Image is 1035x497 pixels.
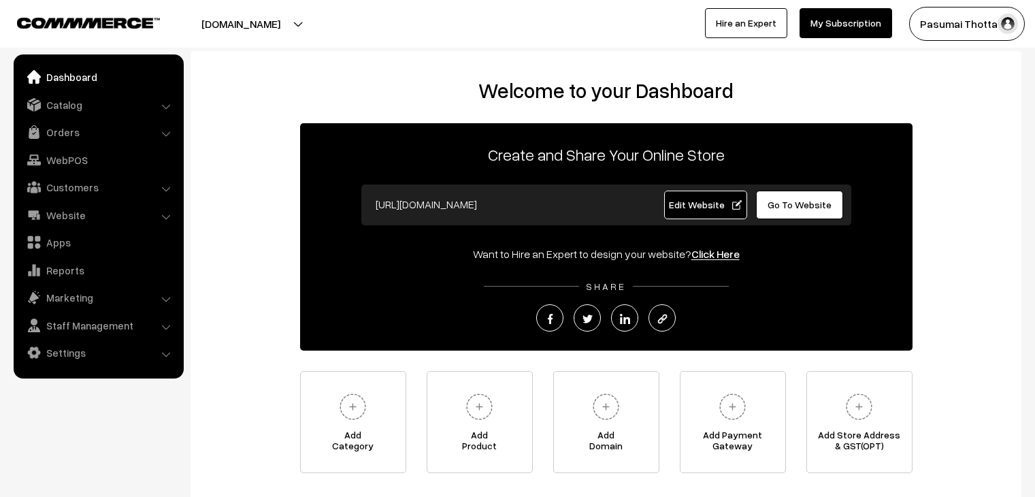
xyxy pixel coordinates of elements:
button: Pasumai Thotta… [909,7,1025,41]
a: AddDomain [553,371,659,473]
a: Add PaymentGateway [680,371,786,473]
a: Customers [17,175,179,199]
a: AddProduct [427,371,533,473]
span: Add Product [427,430,532,457]
button: [DOMAIN_NAME] [154,7,328,41]
span: Edit Website [669,199,742,210]
img: plus.svg [587,388,625,426]
img: plus.svg [461,388,498,426]
a: Go To Website [756,191,844,219]
a: Edit Website [664,191,747,219]
a: Dashboard [17,65,179,89]
img: plus.svg [714,388,751,426]
a: Hire an Expert [705,8,787,38]
span: Go To Website [768,199,832,210]
img: COMMMERCE [17,18,160,28]
img: user [998,14,1018,34]
p: Create and Share Your Online Store [300,142,913,167]
span: SHARE [579,280,633,292]
a: WebPOS [17,148,179,172]
img: plus.svg [334,388,372,426]
a: Staff Management [17,313,179,338]
div: Want to Hire an Expert to design your website? [300,246,913,262]
a: COMMMERCE [17,14,136,30]
span: Add Store Address & GST(OPT) [807,430,912,457]
span: Add Payment Gateway [680,430,785,457]
a: Reports [17,258,179,283]
a: Marketing [17,285,179,310]
span: Add Domain [554,430,659,457]
a: Click Here [691,247,740,261]
a: Apps [17,230,179,255]
img: plus.svg [840,388,878,426]
a: My Subscription [800,8,892,38]
a: Website [17,203,179,227]
a: AddCategory [300,371,406,473]
a: Catalog [17,93,179,117]
a: Add Store Address& GST(OPT) [806,371,913,473]
a: Orders [17,120,179,144]
a: Settings [17,340,179,365]
span: Add Category [301,430,406,457]
h2: Welcome to your Dashboard [204,78,1008,103]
